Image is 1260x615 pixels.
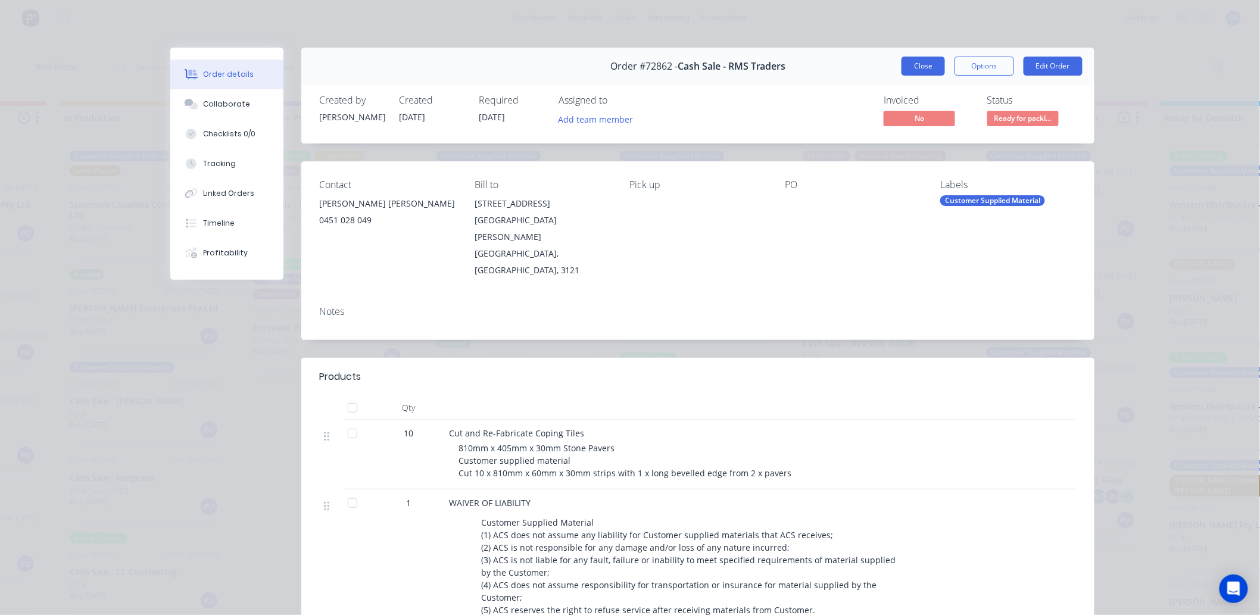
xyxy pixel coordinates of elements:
div: Assigned to [559,95,678,106]
div: Linked Orders [204,188,255,199]
div: Notes [319,306,1077,317]
button: Collaborate [170,89,283,119]
div: [PERSON_NAME] [319,111,385,123]
span: Cut and Re-Fabricate Coping Tiles [449,427,584,439]
span: 810mm x 405mm x 30mm Stone Pavers Customer supplied material Cut 10 x 810mm x 60mm x 30mm strips ... [459,442,791,479]
button: Timeline [170,208,283,238]
button: Ready for packi... [987,111,1059,129]
span: Cash Sale - RMS Traders [678,61,785,72]
button: Edit Order [1024,57,1083,76]
div: Products [319,370,361,384]
button: Linked Orders [170,179,283,208]
div: Qty [373,396,444,420]
div: PO [785,179,921,191]
div: Created [399,95,464,106]
div: Contact [319,179,456,191]
span: [DATE] [479,111,505,123]
span: 10 [404,427,413,439]
div: Status [987,95,1077,106]
div: 0451 028 049 [319,212,456,229]
div: Tracking [204,158,236,169]
div: [PERSON_NAME] [PERSON_NAME]0451 028 049 [319,195,456,233]
div: Checklists 0/0 [204,129,256,139]
div: Created by [319,95,385,106]
div: Pick up [630,179,766,191]
div: Profitability [204,248,248,258]
button: Checklists 0/0 [170,119,283,149]
div: [PERSON_NAME] [PERSON_NAME] [319,195,456,212]
span: [DATE] [399,111,425,123]
div: Required [479,95,544,106]
div: [STREET_ADDRESS] [475,195,611,212]
button: Close [902,57,945,76]
button: Profitability [170,238,283,268]
span: No [884,111,955,126]
div: Bill to [475,179,611,191]
span: Ready for packi... [987,111,1059,126]
div: Invoiced [884,95,973,106]
div: Open Intercom Messenger [1220,575,1248,603]
span: WAIVER OF LIABILITY [449,497,531,508]
div: Order details [204,69,254,80]
div: Labels [940,179,1077,191]
div: [STREET_ADDRESS][GEOGRAPHIC_DATA][PERSON_NAME][GEOGRAPHIC_DATA], [GEOGRAPHIC_DATA], 3121 [475,195,611,279]
div: Collaborate [204,99,251,110]
div: [GEOGRAPHIC_DATA][PERSON_NAME][GEOGRAPHIC_DATA], [GEOGRAPHIC_DATA], 3121 [475,212,611,279]
button: Tracking [170,149,283,179]
span: Order #72862 - [610,61,678,72]
button: Add team member [552,111,640,127]
button: Add team member [559,111,640,127]
span: 1 [406,497,411,509]
button: Order details [170,60,283,89]
div: Timeline [204,218,235,229]
div: Customer Supplied Material [940,195,1045,206]
button: Options [955,57,1014,76]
